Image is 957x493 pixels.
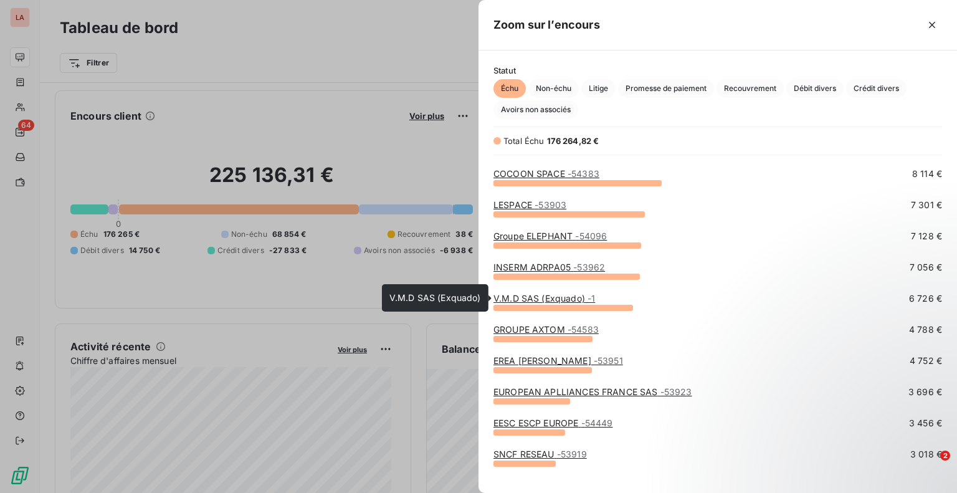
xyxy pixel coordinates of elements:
div: grid [478,163,957,478]
button: Recouvrement [717,79,784,98]
span: 7 128 € [911,230,942,242]
a: EESC ESCP EUROPE [493,418,612,428]
span: - 53903 [535,199,566,210]
button: Avoirs non associés [493,100,578,119]
span: Total Échu [503,136,545,146]
span: - 54583 [568,324,599,335]
h5: Zoom sur l’encours [493,16,600,34]
span: - 53962 [573,262,605,272]
span: - 53951 [594,355,623,366]
span: 2 [940,451,950,461]
a: INSERM ADRPA05 [493,262,605,272]
span: - 1 [588,293,595,304]
button: Litige [581,79,616,98]
a: EUROPEAN APLLIANCES FRANCE SAS [493,386,692,397]
a: COCOON SPACE [493,168,599,179]
span: 6 726 € [909,292,942,305]
span: - 54096 [575,231,607,241]
span: - 53919 [557,449,587,459]
a: LESPACE [493,199,566,210]
span: Statut [493,65,942,75]
a: SNCF RESEAU [493,449,587,459]
a: V.M.D SAS (Exquado) [493,293,595,304]
a: EREA [PERSON_NAME] [493,355,623,366]
a: Groupe ELEPHANT [493,231,607,241]
button: Non-échu [528,79,579,98]
span: - 53923 [660,386,692,397]
button: Débit divers [786,79,844,98]
span: 3 018 € [910,448,942,461]
span: V.M.D SAS (Exquado) [389,292,481,303]
iframe: Intercom notifications message [708,372,957,459]
iframe: Intercom live chat [915,451,945,481]
button: Échu [493,79,526,98]
span: 7 301 € [911,199,942,211]
a: GROUPE AXTOM [493,324,599,335]
span: 4 788 € [909,323,942,336]
button: Crédit divers [846,79,907,98]
button: Promesse de paiement [618,79,714,98]
span: - 54449 [581,418,613,428]
span: 176 264,82 € [547,136,599,146]
span: 4 752 € [910,355,942,367]
span: - 54383 [568,168,599,179]
span: 7 056 € [910,261,942,274]
span: 8 114 € [912,168,942,180]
